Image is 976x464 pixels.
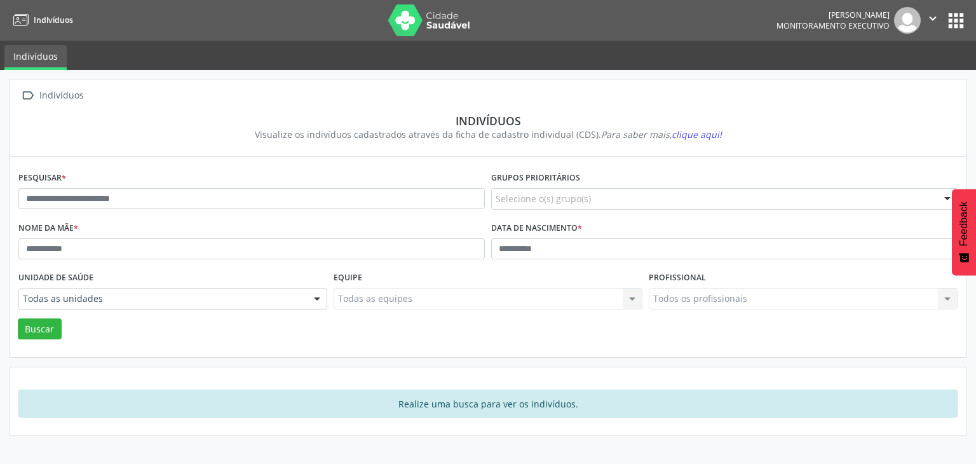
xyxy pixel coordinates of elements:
div: [PERSON_NAME] [776,10,890,20]
label: Profissional [649,268,706,288]
label: Equipe [334,268,362,288]
a:  Indivíduos [18,86,86,105]
div: Indivíduos [27,114,949,128]
a: Indivíduos [9,10,73,31]
span: Feedback [958,201,970,246]
i:  [18,86,37,105]
label: Unidade de saúde [18,268,93,288]
label: Nome da mãe [18,219,78,238]
span: Selecione o(s) grupo(s) [496,192,591,205]
button:  [921,7,945,34]
span: clique aqui! [672,128,722,140]
span: Todas as unidades [23,292,301,305]
label: Pesquisar [18,168,66,188]
label: Data de nascimento [491,219,582,238]
button: Buscar [18,318,62,340]
i:  [926,11,940,25]
div: Realize uma busca para ver os indivíduos. [18,390,958,418]
img: img [894,7,921,34]
i: Para saber mais, [601,128,722,140]
label: Grupos prioritários [491,168,580,188]
div: Visualize os indivíduos cadastrados através da ficha de cadastro individual (CDS). [27,128,949,141]
button: Feedback - Mostrar pesquisa [952,189,976,275]
span: Monitoramento Executivo [776,20,890,31]
div: Indivíduos [37,86,86,105]
a: Indivíduos [4,45,67,70]
button: apps [945,10,967,32]
span: Indivíduos [34,15,73,25]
